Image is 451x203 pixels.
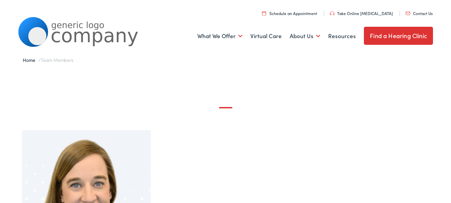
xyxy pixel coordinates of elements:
[250,24,282,48] a: Virtual Care
[364,27,433,45] a: Find a Hearing Clinic
[197,24,242,48] a: What We Offer
[328,24,356,48] a: Resources
[406,12,410,15] img: utility icon
[262,10,317,16] a: Schedule an Appointment
[406,10,433,16] a: Contact Us
[23,57,38,63] a: Home
[330,10,393,16] a: Take Online [MEDICAL_DATA]
[290,24,320,48] a: About Us
[23,57,73,63] span: /
[41,57,73,63] span: Team Members
[262,11,266,15] img: utility icon
[330,11,334,15] img: utility icon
